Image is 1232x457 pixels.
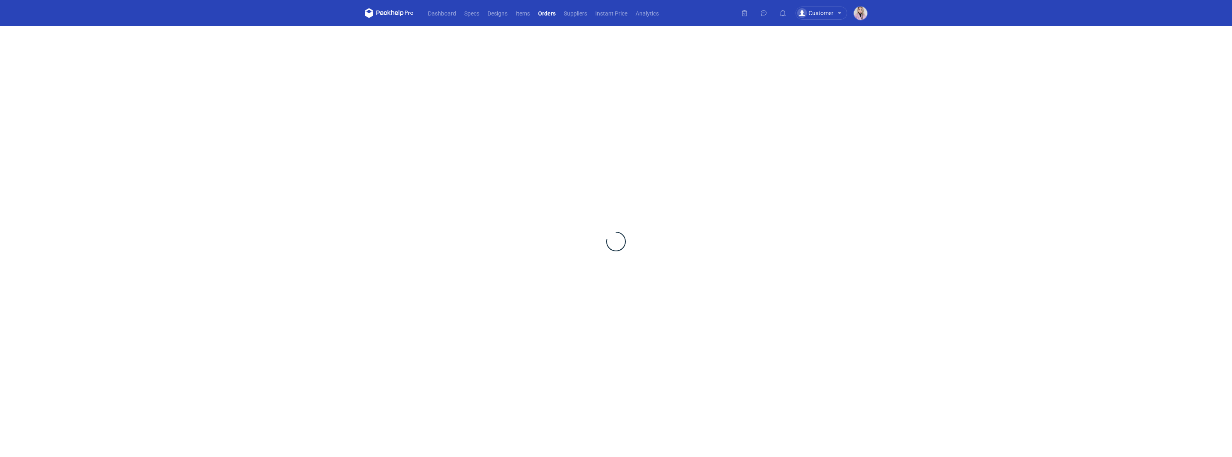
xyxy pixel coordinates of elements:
a: Dashboard [424,8,460,18]
button: Customer [795,7,854,20]
svg: Packhelp Pro [365,8,414,18]
img: Klaudia Wiśniewska [854,7,867,20]
a: Items [512,8,534,18]
a: Instant Price [591,8,632,18]
a: Analytics [632,8,663,18]
a: Suppliers [560,8,591,18]
a: Specs [460,8,483,18]
a: Designs [483,8,512,18]
a: Orders [534,8,560,18]
div: Customer [797,8,833,18]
